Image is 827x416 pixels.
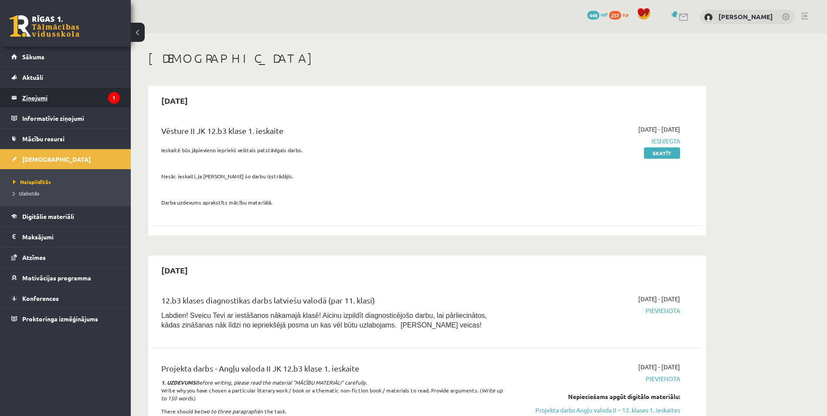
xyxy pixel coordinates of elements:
span: mP [601,11,608,18]
span: Iesniegta [516,136,680,146]
i: 1 [108,92,120,104]
a: [PERSON_NAME] [718,12,773,21]
span: xp [623,11,628,18]
h2: [DATE] [153,90,197,111]
h2: [DATE] [153,260,197,280]
a: [DEMOGRAPHIC_DATA] [11,149,120,169]
p: Write why you have chosen a particular literary work / book or a thematic non-fiction book / mate... [161,378,503,402]
a: Informatīvie ziņojumi [11,108,120,128]
span: Sākums [22,53,44,61]
legend: Informatīvie ziņojumi [22,108,120,128]
a: 448 mP [587,11,608,18]
span: Aktuāli [22,73,43,81]
strong: 1. UZDEVUMS [161,379,196,386]
a: Maksājumi [11,227,120,247]
p: There should be in the task. [161,407,503,415]
legend: Maksājumi [22,227,120,247]
span: 237 [609,11,621,20]
span: [DATE] - [DATE] [638,294,680,303]
span: Proktoringa izmēģinājums [22,315,98,323]
a: Motivācijas programma [11,268,120,288]
span: Motivācijas programma [22,274,91,282]
span: [DEMOGRAPHIC_DATA] [22,155,91,163]
i: Before writing, please read the material "MĀCĪBU MATERIĀLI" carefully. [161,379,367,386]
a: 237 xp [609,11,633,18]
div: Vēsture II JK 12.b3 klase 1. ieskaite [161,125,503,141]
span: Digitālie materiāli [22,212,74,220]
span: Pievienota [516,306,680,315]
h1: [DEMOGRAPHIC_DATA] [148,51,706,66]
div: Projekta darbs - Angļu valoda II JK 12.b3 klase 1. ieskaite [161,362,503,378]
span: Konferences [22,294,59,302]
div: Nepieciešams apgūt digitālo materiālu: [516,392,680,401]
a: Digitālie materiāli [11,206,120,226]
span: Mācību resursi [22,135,65,143]
span: 448 [587,11,599,20]
a: Konferences [11,288,120,308]
p: Ieskaitē būs jāpievieno iepriekš veiktais patstāvīgais darbs. [161,146,503,154]
a: Mācību resursi [11,129,120,149]
p: Darba uzdevums aprakstīts mācību materiālā. [161,198,503,206]
a: Skatīt [644,147,680,159]
span: Neizpildītās [13,178,51,185]
a: Aktuāli [11,67,120,87]
a: Proktoringa izmēģinājums [11,309,120,329]
a: Ziņojumi1 [11,88,120,108]
span: [DATE] - [DATE] [638,362,680,372]
div: 12.b3 klases diagnostikas darbs latviešu valodā (par 11. klasi) [161,294,503,310]
a: Sākums [11,47,120,67]
legend: Ziņojumi [22,88,120,108]
i: Write up to 150 words. [161,387,503,402]
p: Nesāc ieskaiti, ja [PERSON_NAME] šo darbu izstrādājis. [161,172,503,180]
span: [DATE] - [DATE] [638,125,680,134]
span: Pievienota [516,374,680,383]
span: Atzīmes [22,253,46,261]
span: Izlabotās [13,190,39,197]
i: two to three paragraphs [201,408,259,415]
span: Labdien! Sveicu Tevi ar iestāšanos nākamajā klasē! Aicinu izpildīt diagnosticējošo darbu, lai pār... [161,312,487,329]
a: Rīgas 1. Tālmācības vidusskola [10,15,79,37]
a: Izlabotās [13,189,122,197]
a: Atzīmes [11,247,120,267]
img: Inga Revina [704,13,713,22]
a: Neizpildītās [13,178,122,186]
